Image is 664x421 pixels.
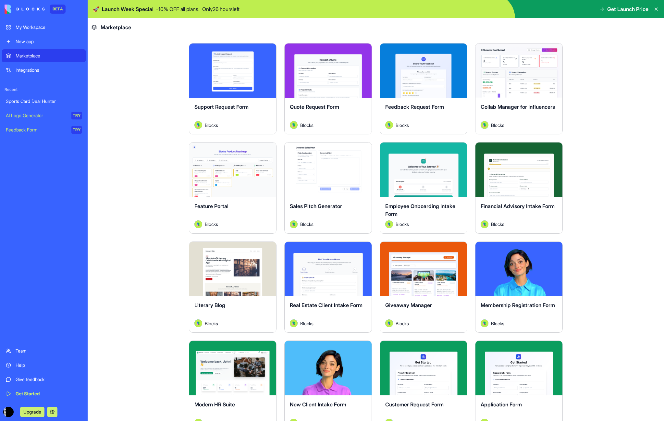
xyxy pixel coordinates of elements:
a: My Workspace [2,21,86,34]
a: Upgrade [20,408,44,415]
a: Collab Manager for InfluencersAvatarBlocks [475,43,563,135]
span: Get Launch Price [607,5,648,13]
a: Giveaway ManagerAvatarBlocks [380,241,467,333]
span: Real Estate Client Intake Form [290,302,363,308]
span: Literary Blog [194,302,225,308]
img: logo [5,5,45,14]
div: Integrations [16,67,82,73]
span: Modern HR Suite [194,401,235,408]
button: Upgrade [20,407,44,417]
div: My Workspace [16,24,82,31]
span: New Client Intake Form [290,401,346,408]
span: Employee Onboarding Intake Form [385,203,455,217]
span: Blocks [300,122,314,129]
span: Giveaway Manager [385,302,432,308]
span: Launch Week Special [102,5,154,13]
a: Membership Registration FormAvatarBlocks [475,241,563,333]
a: Financial Advisory Intake FormAvatarBlocks [475,142,563,234]
div: Get Started [16,390,82,397]
a: Help [2,359,86,372]
a: Get Started [2,387,86,400]
a: Feedback Request FormAvatarBlocks [380,43,467,135]
img: Avatar [290,121,298,129]
span: Quote Request Form [290,104,339,110]
img: Avatar [385,220,393,228]
span: Recent [2,87,86,92]
span: Blocks [300,320,314,327]
img: Avatar [194,319,202,327]
div: Marketplace [16,53,82,59]
img: Avatar [194,220,202,228]
a: BETA [5,5,66,14]
a: Employee Onboarding Intake FormAvatarBlocks [380,142,467,234]
span: Sales Pitch Generator [290,203,342,209]
img: Avatar [481,220,488,228]
span: Blocks [491,320,504,327]
img: Avatar [290,319,298,327]
span: Blocks [205,122,218,129]
a: Support Request FormAvatarBlocks [189,43,277,135]
a: Quote Request FormAvatarBlocks [284,43,372,135]
img: Avatar [194,121,202,129]
span: Application Form [481,401,522,408]
a: Marketplace [2,49,86,62]
a: Sales Pitch GeneratorAvatarBlocks [284,142,372,234]
a: Team [2,344,86,357]
div: TRY [71,112,82,119]
a: New app [2,35,86,48]
span: Feedback Request Form [385,104,444,110]
div: BETA [50,5,66,14]
div: Help [16,362,82,368]
span: Support Request Form [194,104,249,110]
span: Blocks [205,320,218,327]
span: Blocks [396,320,409,327]
div: Give feedback [16,376,82,383]
span: Blocks [205,221,218,228]
div: New app [16,38,82,45]
img: Avatar [290,220,298,228]
div: TRY [71,126,82,134]
div: AI Logo Generator [6,112,67,119]
span: Marketplace [101,23,131,31]
div: Sports Card Deal Hunter [6,98,82,105]
div: Feedback Form [6,127,67,133]
span: Blocks [491,221,504,228]
span: 🚀 [93,5,99,13]
a: Give feedback [2,373,86,386]
a: Literary BlogAvatarBlocks [189,241,277,333]
span: Blocks [491,122,504,129]
img: Avatar [481,319,488,327]
img: Avatar [481,121,488,129]
span: Blocks [396,221,409,228]
div: Team [16,348,82,354]
a: Feature PortalAvatarBlocks [189,142,277,234]
span: Customer Request Form [385,401,444,408]
span: Membership Registration Form [481,302,555,308]
a: Integrations [2,64,86,77]
img: Avatar [385,319,393,327]
p: - 10 % OFF all plans. [156,5,200,13]
a: Sports Card Deal Hunter [2,95,86,108]
a: Real Estate Client Intake FormAvatarBlocks [284,241,372,333]
span: Collab Manager for Influencers [481,104,555,110]
a: AI Logo GeneratorTRY [2,109,86,122]
a: Feedback FormTRY [2,123,86,136]
span: Blocks [396,122,409,129]
span: Financial Advisory Intake Form [481,203,555,209]
img: Avatar [385,121,393,129]
p: Only 26 hours left [202,5,240,13]
img: ACg8ocIhkuU95Df_of0v9Q5BeSK2FIup-vtOdlvNMVrjVcY10vTnbQo=s96-c [3,407,14,417]
span: Feature Portal [194,203,228,209]
span: Blocks [300,221,314,228]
